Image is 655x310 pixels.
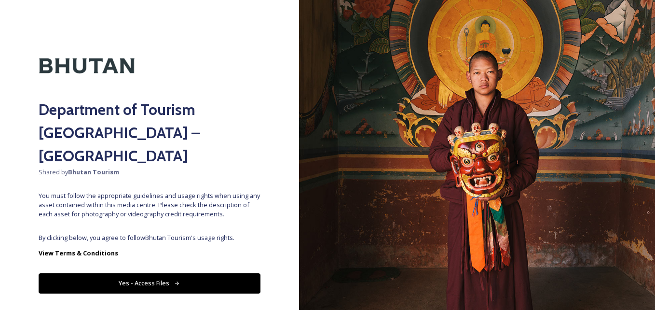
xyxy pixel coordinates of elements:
h2: Department of Tourism [GEOGRAPHIC_DATA] – [GEOGRAPHIC_DATA] [39,98,260,168]
span: You must follow the appropriate guidelines and usage rights when using any asset contained within... [39,191,260,219]
strong: View Terms & Conditions [39,249,118,257]
span: Shared by [39,168,260,177]
img: Kingdom-of-Bhutan-Logo.png [39,39,135,93]
a: View Terms & Conditions [39,247,260,259]
button: Yes - Access Files [39,273,260,293]
strong: Bhutan Tourism [68,168,119,176]
span: By clicking below, you agree to follow Bhutan Tourism 's usage rights. [39,233,260,242]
